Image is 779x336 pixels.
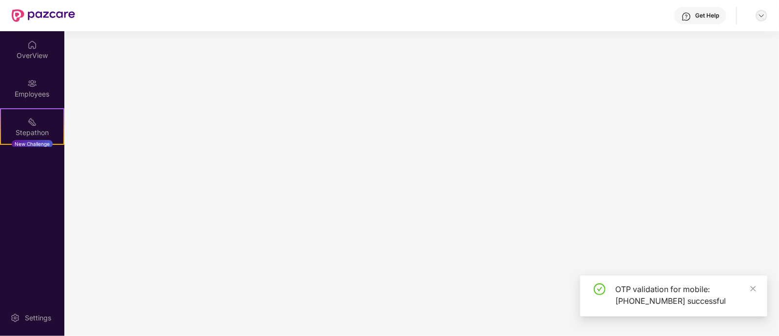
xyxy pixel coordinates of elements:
[594,283,605,295] span: check-circle
[682,12,691,21] img: svg+xml;base64,PHN2ZyBpZD0iSGVscC0zMngzMiIgeG1sbnM9Imh0dHA6Ly93d3cudzMub3JnLzIwMDAvc3ZnIiB3aWR0aD...
[27,117,37,127] img: svg+xml;base64,PHN2ZyB4bWxucz0iaHR0cDovL3d3dy53My5vcmcvMjAwMC9zdmciIHdpZHRoPSIyMSIgaGVpZ2h0PSIyMC...
[27,79,37,88] img: svg+xml;base64,PHN2ZyBpZD0iRW1wbG95ZWVzIiB4bWxucz0iaHR0cDovL3d3dy53My5vcmcvMjAwMC9zdmciIHdpZHRoPS...
[12,140,53,148] div: New Challenge
[758,12,765,20] img: svg+xml;base64,PHN2ZyBpZD0iRHJvcGRvd24tMzJ4MzIiIHhtbG5zPSJodHRwOi8vd3d3LnczLm9yZy8yMDAwL3N2ZyIgd2...
[615,283,756,307] div: OTP validation for mobile: [PHONE_NUMBER] successful
[27,40,37,50] img: svg+xml;base64,PHN2ZyBpZD0iSG9tZSIgeG1sbnM9Imh0dHA6Ly93d3cudzMub3JnLzIwMDAvc3ZnIiB3aWR0aD0iMjAiIG...
[695,12,719,20] div: Get Help
[750,285,757,292] span: close
[10,313,20,323] img: svg+xml;base64,PHN2ZyBpZD0iU2V0dGluZy0yMHgyMCIgeG1sbnM9Imh0dHA6Ly93d3cudzMub3JnLzIwMDAvc3ZnIiB3aW...
[1,128,63,138] div: Stepathon
[22,313,54,323] div: Settings
[12,9,75,22] img: New Pazcare Logo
